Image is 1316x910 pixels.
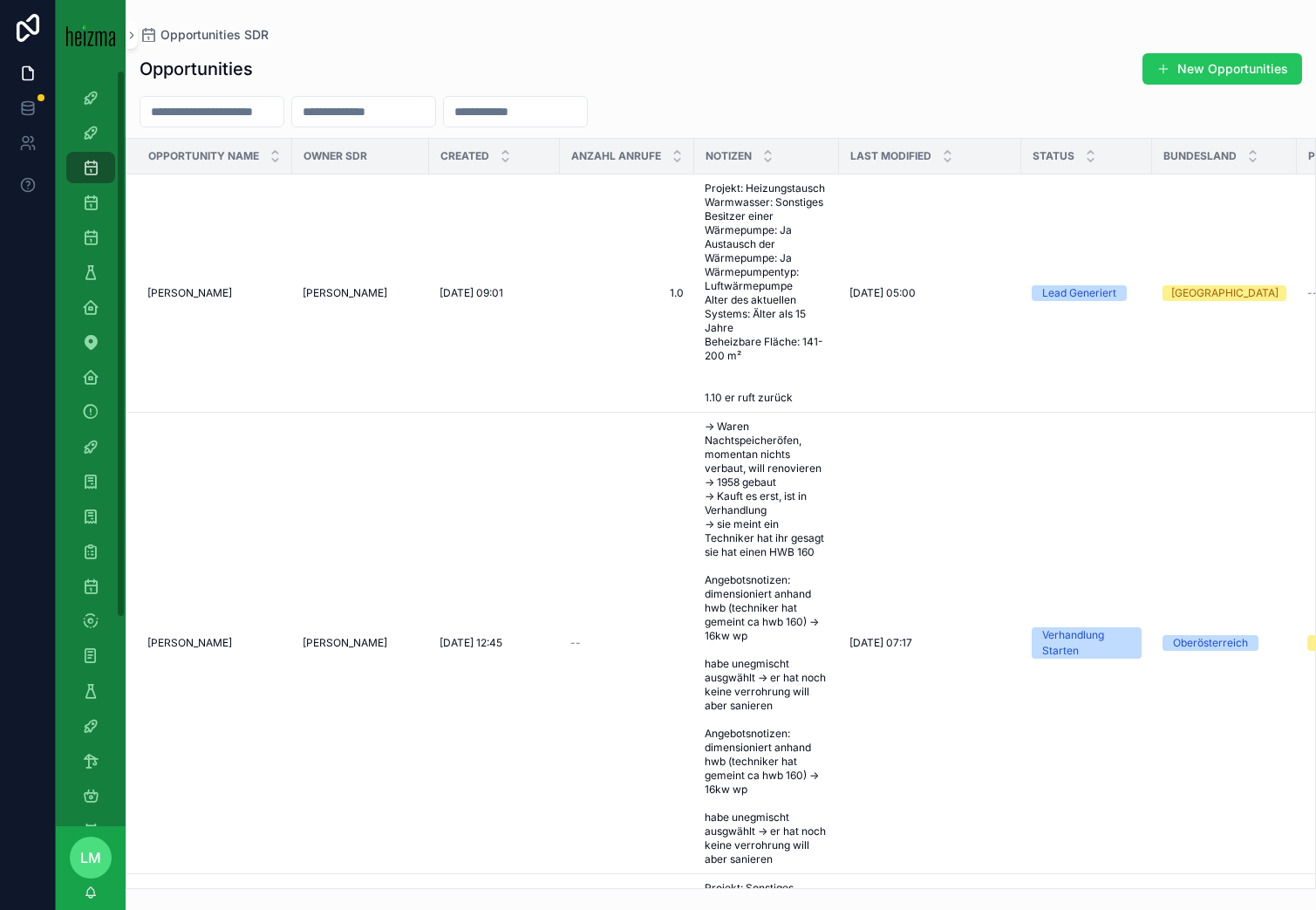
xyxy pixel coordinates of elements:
[303,149,367,163] span: Owner SDR
[1032,627,1142,659] a: Verhandlung Starten
[571,149,661,163] span: Anzahl Anrufe
[1042,285,1116,301] div: Lead Generiert
[849,286,1011,300] a: [DATE] 05:00
[147,286,232,300] span: [PERSON_NAME]
[850,149,931,163] span: Last Modified
[570,636,684,650] a: --
[303,286,419,300] a: [PERSON_NAME]
[440,636,549,650] a: [DATE] 12:45
[147,286,282,300] a: [PERSON_NAME]
[705,181,828,405] a: Projekt: Heizungstausch Warmwasser: Sonstiges Besitzer einer Wärmepumpe: Ja Austausch der Wärmepu...
[1042,627,1131,659] div: Verhandlung Starten
[1163,635,1286,651] a: Oberösterreich
[140,26,269,44] a: Opportunities SDR
[303,636,387,650] span: [PERSON_NAME]
[56,70,126,826] div: scrollable content
[160,26,269,44] span: Opportunities SDR
[1171,285,1278,301] div: [GEOGRAPHIC_DATA]
[1142,53,1302,85] button: New Opportunities
[570,636,581,650] span: --
[1033,149,1074,163] span: Status
[66,24,115,46] img: App logo
[849,636,1011,650] a: [DATE] 07:17
[148,149,259,163] span: Opportunity Name
[849,636,912,650] span: [DATE] 07:17
[849,286,916,300] span: [DATE] 05:00
[440,636,502,650] span: [DATE] 12:45
[1163,149,1237,163] span: Bundesland
[440,286,503,300] span: [DATE] 09:01
[440,149,489,163] span: Created
[80,847,101,868] span: LM
[440,286,549,300] a: [DATE] 09:01
[303,286,387,300] span: [PERSON_NAME]
[140,57,253,81] h1: Opportunities
[1163,285,1286,301] a: [GEOGRAPHIC_DATA]
[705,420,828,866] a: -> Waren Nachtspeicheröfen, momentan nichts verbaut, will renovieren -> 1958 gebaut -> Kauft es e...
[1032,285,1142,301] a: Lead Generiert
[706,149,752,163] span: Notizen
[147,636,232,650] span: [PERSON_NAME]
[570,286,684,300] a: 1.0
[1173,635,1248,651] div: Oberösterreich
[147,636,282,650] a: [PERSON_NAME]
[303,636,419,650] a: [PERSON_NAME]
